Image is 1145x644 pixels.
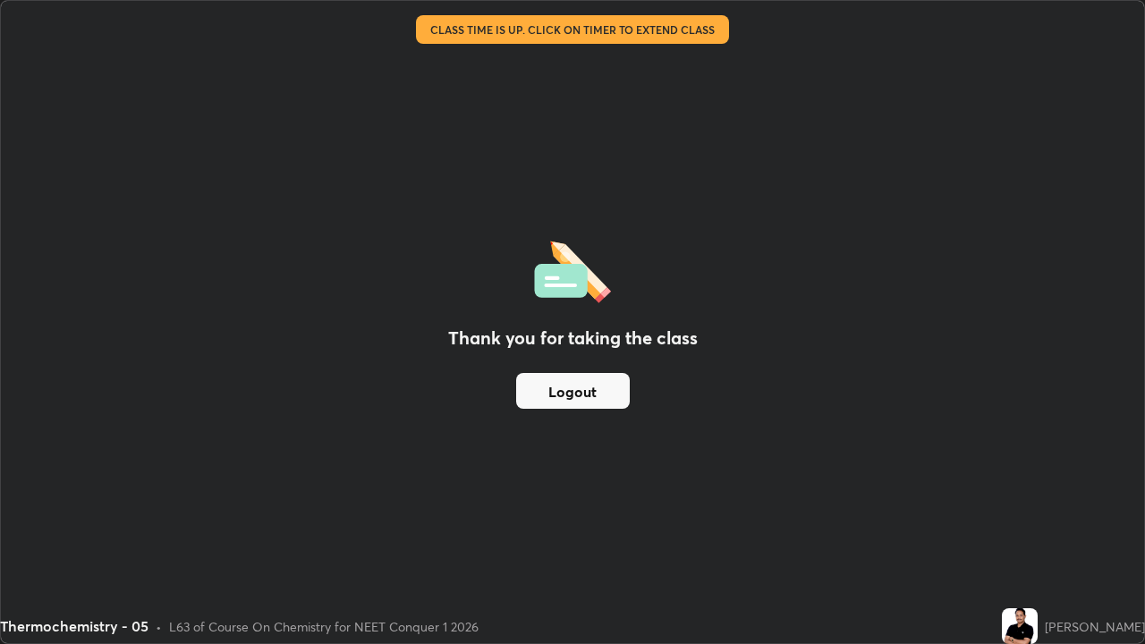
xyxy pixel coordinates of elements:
h2: Thank you for taking the class [448,325,698,352]
div: L63 of Course On Chemistry for NEET Conquer 1 2026 [169,617,479,636]
img: f038782568bc4da7bb0aca6a5d33880f.jpg [1002,608,1038,644]
button: Logout [516,373,630,409]
img: offlineFeedback.1438e8b3.svg [534,235,611,303]
div: • [156,617,162,636]
div: [PERSON_NAME] [1045,617,1145,636]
